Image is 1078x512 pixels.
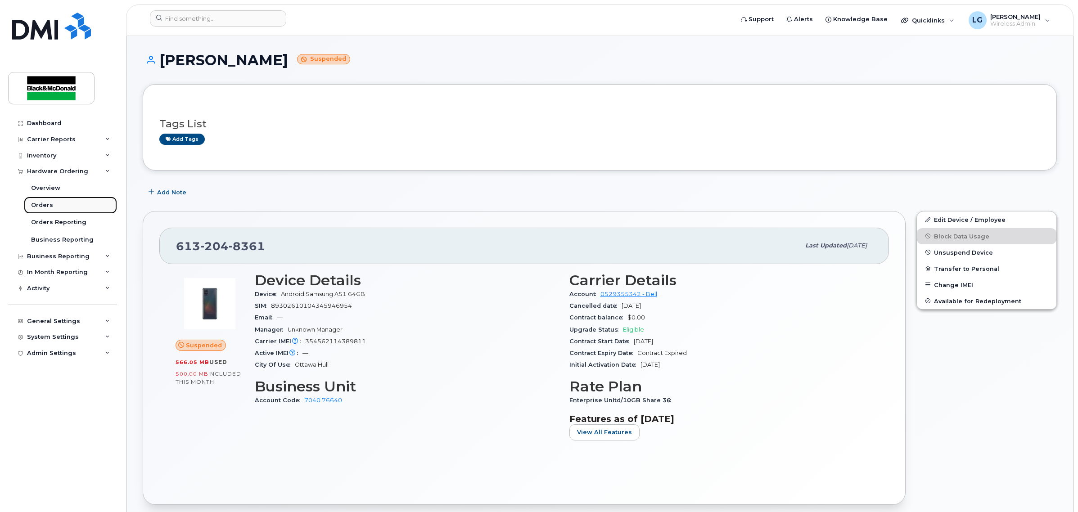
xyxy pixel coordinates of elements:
[934,249,993,256] span: Unsuspend Device
[255,314,277,321] span: Email
[600,291,657,297] a: 0529355342 - Bell
[917,260,1056,277] button: Transfer to Personal
[157,188,186,197] span: Add Note
[917,244,1056,260] button: Unsuspend Device
[255,350,302,356] span: Active IMEI
[229,239,265,253] span: 8361
[917,293,1056,309] button: Available for Redeployment
[176,239,265,253] span: 613
[297,54,350,64] small: Suspended
[569,361,640,368] span: Initial Activation Date
[569,397,676,404] span: Enterprise Unltd/10GB Share 36
[277,314,283,321] span: —
[934,297,1021,304] span: Available for Redeployment
[569,302,622,309] span: Cancelled date
[255,378,559,395] h3: Business Unit
[186,341,222,350] span: Suspended
[622,302,641,309] span: [DATE]
[917,277,1056,293] button: Change IMEI
[200,239,229,253] span: 204
[159,118,1040,130] h3: Tags List
[255,272,559,288] h3: Device Details
[255,326,288,333] span: Manager
[255,302,271,309] span: SIM
[847,242,867,249] span: [DATE]
[176,370,241,385] span: included this month
[255,291,281,297] span: Device
[143,184,194,200] button: Add Note
[183,277,237,331] img: image20231002-3703462-1ews4ez.jpeg
[627,314,645,321] span: $0.00
[569,378,873,395] h3: Rate Plan
[569,272,873,288] h3: Carrier Details
[302,350,308,356] span: —
[569,413,873,424] h3: Features as of [DATE]
[634,338,653,345] span: [DATE]
[295,361,329,368] span: Ottawa Hull
[569,350,637,356] span: Contract Expiry Date
[569,338,634,345] span: Contract Start Date
[569,326,623,333] span: Upgrade Status
[255,338,305,345] span: Carrier IMEI
[255,397,304,404] span: Account Code
[637,350,687,356] span: Contract Expired
[569,314,627,321] span: Contract balance
[305,338,366,345] span: 354562114389811
[304,397,342,404] a: 7040.76640
[159,134,205,145] a: Add tags
[917,211,1056,228] a: Edit Device / Employee
[281,291,365,297] span: Android Samsung A51 64GB
[209,359,227,365] span: used
[143,52,1057,68] h1: [PERSON_NAME]
[176,359,209,365] span: 566.05 MB
[623,326,644,333] span: Eligible
[255,361,295,368] span: City Of Use
[577,428,632,436] span: View All Features
[271,302,352,309] span: 89302610104345946954
[176,371,208,377] span: 500.00 MB
[917,228,1056,244] button: Block Data Usage
[640,361,660,368] span: [DATE]
[569,424,640,440] button: View All Features
[288,326,343,333] span: Unknown Manager
[805,242,847,249] span: Last updated
[569,291,600,297] span: Account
